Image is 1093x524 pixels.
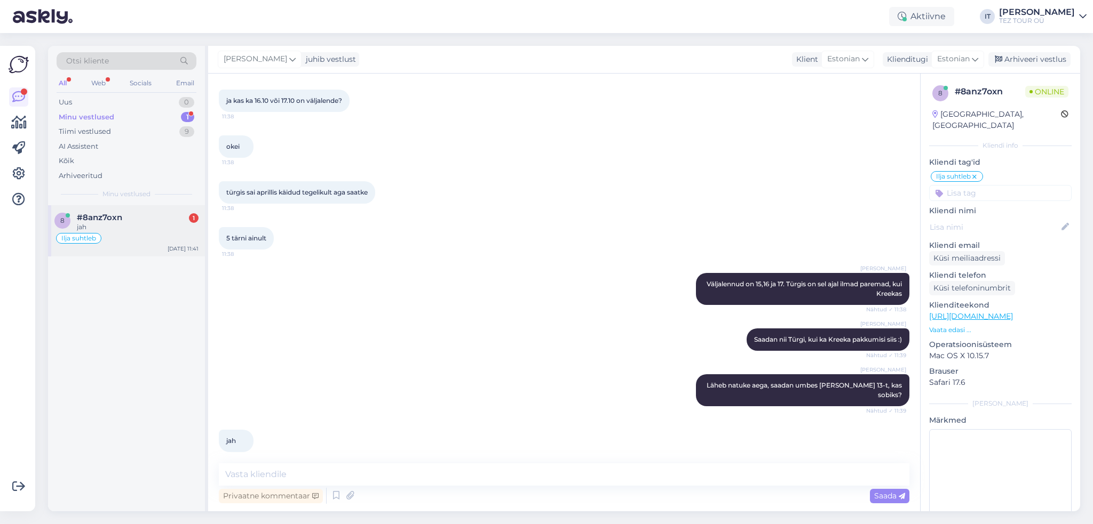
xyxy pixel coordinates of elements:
[222,158,262,166] span: 11:38
[929,350,1072,361] p: Mac OS X 10.15.7
[988,52,1071,67] div: Arhiveeri vestlus
[860,320,906,328] span: [PERSON_NAME]
[929,325,1072,335] p: Vaata edasi ...
[179,126,194,137] div: 9
[929,157,1072,168] p: Kliendi tag'id
[883,54,928,65] div: Klienditugi
[226,437,236,445] span: jah
[77,222,199,232] div: jah
[866,351,906,359] span: Nähtud ✓ 11:39
[827,53,860,65] span: Estonian
[59,126,111,137] div: Tiimi vestlused
[929,339,1072,350] p: Operatsioonisüsteem
[792,54,818,65] div: Klient
[61,235,96,241] span: Ilja suhtleb
[57,76,69,90] div: All
[929,251,1005,265] div: Küsi meiliaadressi
[222,250,262,258] span: 11:38
[302,54,356,65] div: juhib vestlust
[707,280,904,297] span: Väljalennud on 15,16 ja 17. Türgis on sel ajal ilmad paremad, kui Kreekas
[866,407,906,415] span: Nähtud ✓ 11:39
[174,76,196,90] div: Email
[179,97,194,108] div: 0
[222,453,262,461] span: 11:41
[889,7,954,26] div: Aktiivne
[77,213,122,222] span: #8anz7oxn
[128,76,154,90] div: Socials
[999,17,1075,25] div: TEZ TOUR OÜ
[168,245,199,253] div: [DATE] 11:41
[929,141,1072,150] div: Kliendi info
[59,171,102,181] div: Arhiveeritud
[874,491,905,501] span: Saada
[929,270,1072,281] p: Kliendi telefon
[59,112,114,123] div: Minu vestlused
[929,300,1072,311] p: Klienditeekond
[222,204,262,212] span: 11:38
[102,189,151,199] span: Minu vestlused
[224,53,287,65] span: [PERSON_NAME]
[929,399,1072,408] div: [PERSON_NAME]
[226,142,240,150] span: okei
[189,213,199,223] div: 1
[937,53,970,65] span: Estonian
[226,96,342,104] span: ja kas ka 16.10 või 17.10 on väljalende?
[866,305,906,313] span: Nähtud ✓ 11:38
[936,173,971,180] span: Ilja suhtleb
[60,216,65,224] span: 8
[929,240,1072,251] p: Kliendi email
[938,89,942,97] span: 8
[929,366,1072,377] p: Brauser
[226,234,266,242] span: 5 tärni ainult
[932,109,1061,131] div: [GEOGRAPHIC_DATA], [GEOGRAPHIC_DATA]
[860,264,906,272] span: [PERSON_NAME]
[999,8,1087,25] a: [PERSON_NAME]TEZ TOUR OÜ
[707,381,904,399] span: Läheb natuke aega, saadan umbes [PERSON_NAME] 13-t, kas sobiks?
[754,335,902,343] span: Saadan nii Türgi, kui ka Kreeka pakkumisi siis :)
[1025,86,1068,98] span: Online
[860,366,906,374] span: [PERSON_NAME]
[9,54,29,75] img: Askly Logo
[222,112,262,120] span: 11:38
[929,377,1072,388] p: Safari 17.6
[929,185,1072,201] input: Lisa tag
[59,141,98,152] div: AI Assistent
[929,415,1072,426] p: Märkmed
[89,76,108,90] div: Web
[226,188,368,196] span: türgis sai aprillis käidud tegelikult aga saatke
[59,156,74,166] div: Kõik
[59,97,72,108] div: Uus
[980,9,995,24] div: IT
[66,55,109,67] span: Otsi kliente
[929,205,1072,216] p: Kliendi nimi
[929,311,1013,321] a: [URL][DOMAIN_NAME]
[181,112,194,123] div: 1
[999,8,1075,17] div: [PERSON_NAME]
[219,489,323,503] div: Privaatne kommentaar
[930,221,1059,233] input: Lisa nimi
[929,281,1015,295] div: Küsi telefoninumbrit
[955,85,1025,98] div: # 8anz7oxn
